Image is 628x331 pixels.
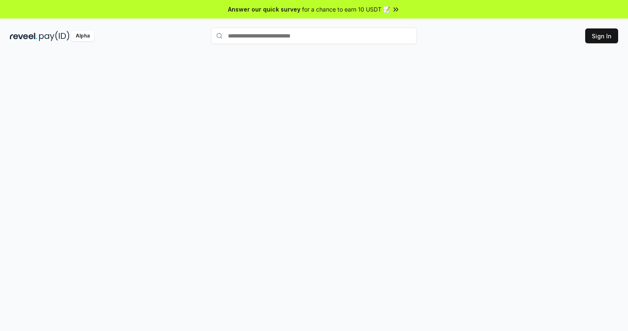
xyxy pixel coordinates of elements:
img: reveel_dark [10,31,37,41]
span: Answer our quick survey [228,5,300,14]
img: pay_id [39,31,70,41]
button: Sign In [585,28,618,43]
div: Alpha [71,31,94,41]
span: for a chance to earn 10 USDT 📝 [302,5,390,14]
